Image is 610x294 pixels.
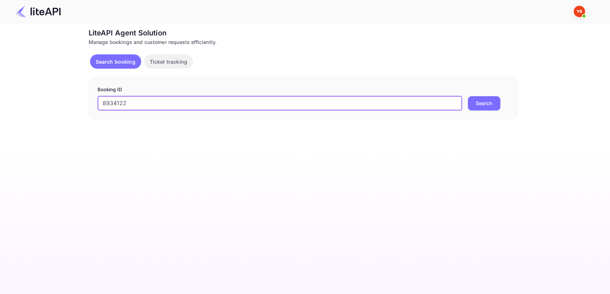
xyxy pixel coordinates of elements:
[150,58,187,65] p: Ticket tracking
[89,38,517,46] div: Manage bookings and customer requests efficiently.
[16,6,61,17] img: LiteAPI Logo
[96,58,135,65] p: Search booking
[468,96,500,111] button: Search
[89,28,517,38] div: LiteAPI Agent Solution
[98,86,509,93] p: Booking ID
[98,96,462,111] input: Enter Booking ID (e.g., 63782194)
[574,6,585,17] img: Yandex Support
